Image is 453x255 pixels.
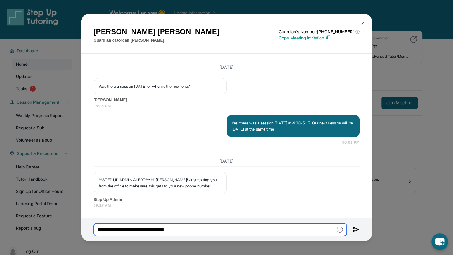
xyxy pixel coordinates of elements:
[325,35,331,41] img: Copy Icon
[232,120,355,132] p: Yes, there was a session [DATE] at 4:30-5:15. Our next session will be [DATE] at the same time
[94,202,360,209] span: 09:17 AM
[94,97,360,103] span: [PERSON_NAME]
[94,26,219,37] h1: [PERSON_NAME] [PERSON_NAME]
[94,64,360,70] h3: [DATE]
[99,177,221,189] p: **STEP UP ADMIN ALERT**: Hi [PERSON_NAME]! Just texting you from the office to make sure this get...
[337,227,343,233] img: Emoji
[94,103,360,109] span: 05:36 PM
[431,233,448,250] button: chat-button
[279,35,359,41] p: Copy Meeting Invitation
[342,139,360,146] span: 06:01 PM
[360,21,365,26] img: Close Icon
[353,226,360,233] img: Send icon
[94,37,219,43] p: Guardian of Jordan [PERSON_NAME]
[355,29,359,35] span: ⓘ
[279,29,359,35] p: Guardian's Number: [PHONE_NUMBER]
[94,197,360,203] span: Step Up Admin
[99,83,221,89] p: Was there a session [DATE] or when is the next one?
[94,158,360,164] h3: [DATE]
